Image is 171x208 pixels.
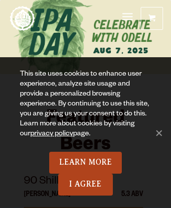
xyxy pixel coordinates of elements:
a: Odell Home [10,6,35,31]
a: privacy policy [30,130,73,138]
span: No [154,128,164,138]
a: Learn More [49,152,122,174]
a: I Agree [58,174,113,196]
div: This site uses cookies to enhance user experience, analyze site usage and provide a personalized ... [20,70,151,152]
a: Menu [122,7,133,28]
